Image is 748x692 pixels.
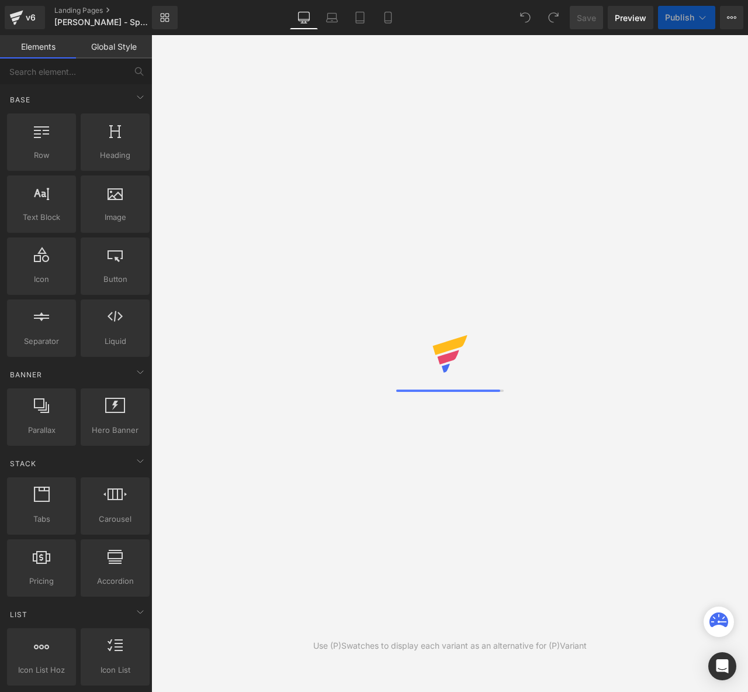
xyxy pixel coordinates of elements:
[577,12,596,24] span: Save
[11,273,72,285] span: Icon
[11,335,72,347] span: Separator
[84,513,146,525] span: Carousel
[9,369,43,380] span: Banner
[84,211,146,223] span: Image
[313,639,587,652] div: Use (P)Swatches to display each variant as an alternative for (P)Variant
[374,6,402,29] a: Mobile
[542,6,565,29] button: Redo
[290,6,318,29] a: Desktop
[84,273,146,285] span: Button
[11,424,72,436] span: Parallax
[9,609,29,620] span: List
[5,6,45,29] a: v6
[54,18,149,27] span: [PERSON_NAME] - Special Offer
[318,6,346,29] a: Laptop
[9,94,32,105] span: Base
[11,149,72,161] span: Row
[23,10,38,25] div: v6
[84,424,146,436] span: Hero Banner
[11,664,72,676] span: Icon List Hoz
[84,664,146,676] span: Icon List
[11,513,72,525] span: Tabs
[84,575,146,587] span: Accordion
[11,211,72,223] span: Text Block
[152,6,178,29] a: New Library
[54,6,171,15] a: Landing Pages
[665,13,694,22] span: Publish
[9,458,37,469] span: Stack
[84,149,146,161] span: Heading
[11,575,72,587] span: Pricing
[720,6,743,29] button: More
[514,6,537,29] button: Undo
[658,6,715,29] button: Publish
[346,6,374,29] a: Tablet
[84,335,146,347] span: Liquid
[76,35,152,58] a: Global Style
[615,12,646,24] span: Preview
[708,652,736,680] div: Open Intercom Messenger
[608,6,653,29] a: Preview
